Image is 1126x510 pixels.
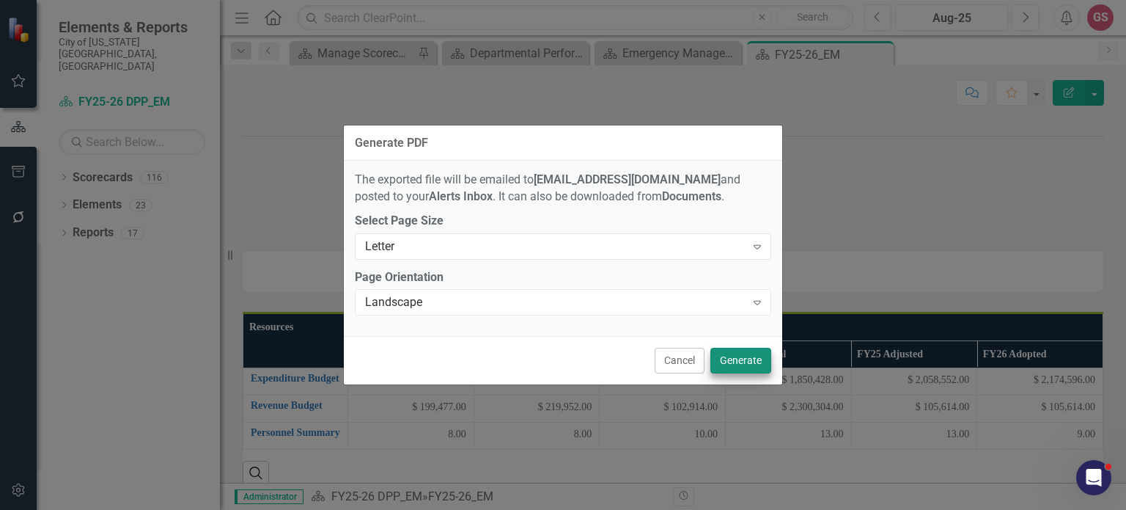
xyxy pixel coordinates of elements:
[365,294,746,311] div: Landscape
[1076,460,1111,495] iframe: Intercom live chat
[355,213,771,230] label: Select Page Size
[355,269,771,286] label: Page Orientation
[662,189,721,203] strong: Documents
[355,172,740,203] span: The exported file will be emailed to and posted to your . It can also be downloaded from .
[655,348,704,374] button: Cancel
[429,189,493,203] strong: Alerts Inbox
[355,136,428,150] div: Generate PDF
[710,348,771,374] button: Generate
[534,172,721,186] strong: [EMAIL_ADDRESS][DOMAIN_NAME]
[365,238,746,255] div: Letter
